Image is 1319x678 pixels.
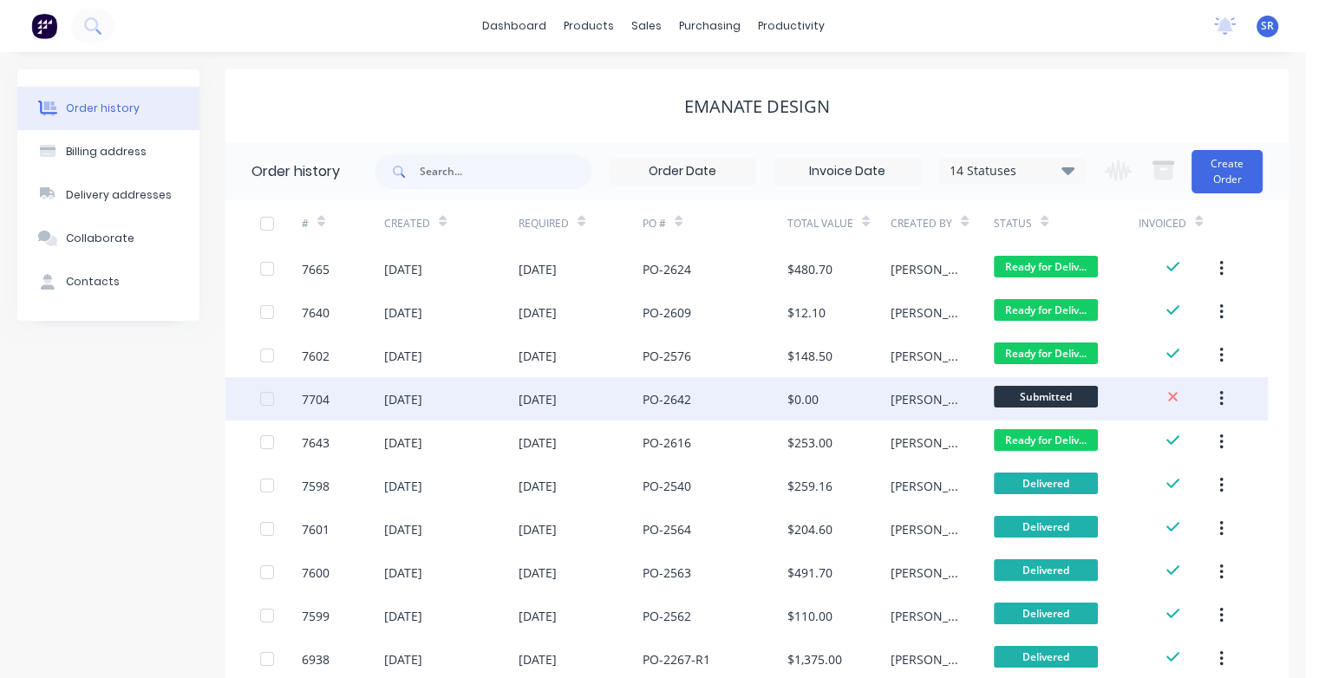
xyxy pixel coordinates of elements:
button: Contacts [17,260,199,303]
div: [PERSON_NAME] [891,390,959,408]
div: [PERSON_NAME] [891,564,959,582]
div: Created [384,216,430,231]
div: [DATE] [384,434,422,452]
div: Total Value [787,216,853,231]
div: 7599 [302,607,330,625]
div: [DATE] [519,260,557,278]
div: $12.10 [787,303,826,322]
input: Search... [420,154,591,189]
div: [DATE] [519,564,557,582]
div: [PERSON_NAME] [891,260,959,278]
div: [DATE] [519,477,557,495]
span: Ready for Deliv... [994,342,1098,364]
div: PO-2563 [643,564,691,582]
span: SR [1261,18,1274,34]
div: 7704 [302,390,330,408]
span: Delivered [994,473,1098,494]
div: [DATE] [384,520,422,538]
div: Order history [66,101,140,116]
span: Delivered [994,516,1098,538]
button: Delivery addresses [17,173,199,217]
div: $259.16 [787,477,833,495]
input: Order Date [610,159,755,185]
div: sales [623,13,670,39]
div: [DATE] [519,303,557,322]
div: Created [384,199,519,247]
div: Collaborate [66,231,134,246]
button: Create Order [1192,150,1263,193]
div: PO-2540 [643,477,691,495]
div: Status [994,216,1032,231]
div: $110.00 [787,607,833,625]
div: purchasing [670,13,749,39]
div: PO # [643,199,787,247]
div: $253.00 [787,434,833,452]
button: Collaborate [17,217,199,260]
div: PO-2609 [643,303,691,322]
div: $1,375.00 [787,650,842,668]
div: PO-2267-R1 [643,650,710,668]
div: Required [519,199,643,247]
div: [PERSON_NAME] [891,347,959,365]
div: PO-2616 [643,434,691,452]
span: Delivered [994,559,1098,581]
div: PO # [643,216,666,231]
div: [DATE] [384,390,422,408]
div: PO-2562 [643,607,691,625]
div: PO-2624 [643,260,691,278]
span: Submitted [994,386,1098,407]
span: Delivered [994,646,1098,668]
div: $204.60 [787,520,833,538]
div: # [302,216,309,231]
button: Billing address [17,130,199,173]
div: 7601 [302,520,330,538]
div: [PERSON_NAME] [891,303,959,322]
div: Invoiced [1139,216,1186,231]
div: [DATE] [384,477,422,495]
div: [DATE] [519,520,557,538]
div: $148.50 [787,347,833,365]
div: $480.70 [787,260,833,278]
div: [PERSON_NAME] [891,607,959,625]
div: Created By [891,216,952,231]
div: 6938 [302,650,330,668]
div: [DATE] [384,564,422,582]
div: [DATE] [519,650,557,668]
div: Invoiced [1139,199,1221,247]
div: $0.00 [787,390,819,408]
div: $491.70 [787,564,833,582]
div: [DATE] [384,303,422,322]
span: Ready for Deliv... [994,256,1098,277]
div: 14 Statuses [939,161,1085,180]
div: 7602 [302,347,330,365]
button: Order history [17,87,199,130]
div: Delivery addresses [66,187,172,203]
div: Order history [251,161,340,182]
div: productivity [749,13,833,39]
div: PO-2576 [643,347,691,365]
div: 7640 [302,303,330,322]
div: Created By [891,199,994,247]
div: Contacts [66,274,120,290]
div: Emanate Design [684,96,830,117]
div: # [302,199,384,247]
div: Billing address [66,144,147,160]
div: Required [519,216,569,231]
div: Total Value [787,199,891,247]
div: 7600 [302,564,330,582]
div: [DATE] [519,434,557,452]
div: [PERSON_NAME] [891,520,959,538]
div: [DATE] [519,347,557,365]
div: [DATE] [384,260,422,278]
span: Ready for Deliv... [994,299,1098,321]
img: Factory [31,13,57,39]
div: products [555,13,623,39]
div: PO-2642 [643,390,691,408]
div: PO-2564 [643,520,691,538]
div: [DATE] [384,607,422,625]
div: [PERSON_NAME] [891,650,959,668]
div: 7643 [302,434,330,452]
div: [DATE] [384,347,422,365]
div: 7598 [302,477,330,495]
div: Status [994,199,1139,247]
